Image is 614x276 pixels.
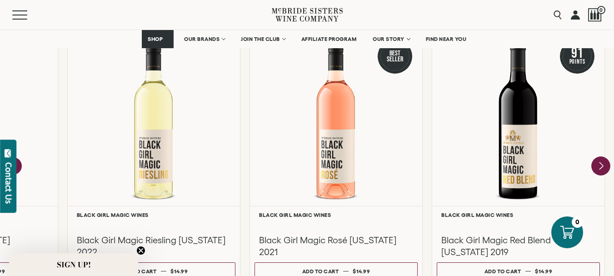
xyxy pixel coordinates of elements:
[241,36,280,42] span: JOIN THE CLUB
[373,36,404,42] span: OUR STORY
[184,36,220,42] span: OUR BRANDS
[353,268,370,274] span: $14.99
[12,10,45,20] button: Mobile Menu Trigger
[142,30,174,48] a: SHOP
[295,30,363,48] a: AFFILIATE PROGRAM
[259,212,413,218] h6: Black Girl Magic Wines
[420,30,473,48] a: FIND NEAR YOU
[57,259,91,270] span: SIGN UP!
[301,36,357,42] span: AFFILIATE PROGRAM
[77,234,231,258] h3: Black Girl Magic Riesling [US_STATE] 2022
[136,246,145,255] button: Close teaser
[367,30,415,48] a: OUR STORY
[441,212,595,218] h6: Black Girl Magic Wines
[178,30,230,48] a: OUR BRANDS
[426,36,467,42] span: FIND NEAR YOU
[148,36,163,42] span: SHOP
[572,216,583,228] div: 0
[77,212,231,218] h6: Black Girl Magic Wines
[9,253,138,276] div: SIGN UP!Close teaser
[441,234,595,258] h3: Black Girl Magic Red Blend [US_STATE] 2019
[170,268,188,274] span: $14.99
[235,30,291,48] a: JOIN THE CLUB
[259,234,413,258] h3: Black Girl Magic Rosé [US_STATE] 2021
[535,268,552,274] span: $14.99
[4,162,13,204] div: Contact Us
[597,6,605,14] span: 0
